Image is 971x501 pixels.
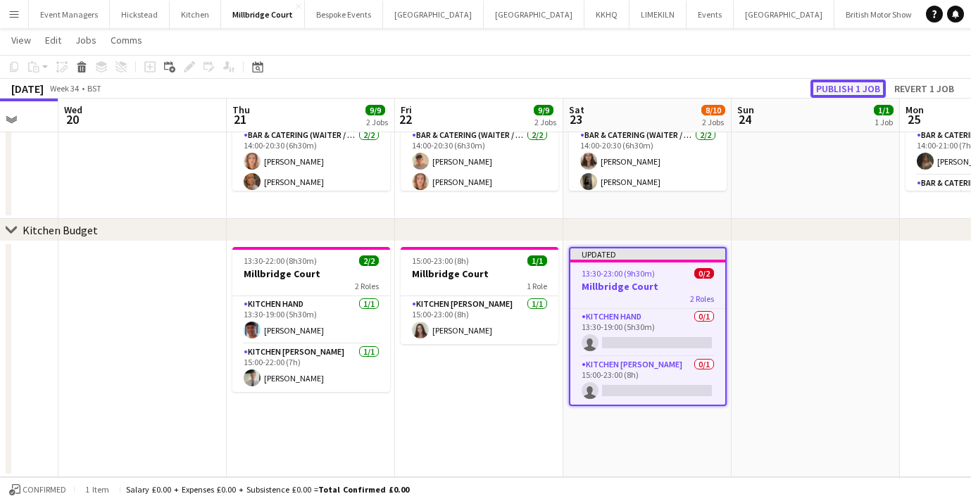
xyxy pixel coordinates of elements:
[11,34,31,46] span: View
[570,357,725,405] app-card-role: Kitchen [PERSON_NAME]0/115:00-23:00 (8h)
[569,247,727,406] app-job-card: Updated13:30-23:00 (9h30m)0/2Millbridge Court2 RolesKitchen Hand0/113:30-19:00 (5h30m) Kitchen [P...
[569,103,584,116] span: Sat
[359,255,379,266] span: 2/2
[232,127,390,196] app-card-role: Bar & Catering (Waiter / waitress)2/214:00-20:30 (6h30m)[PERSON_NAME][PERSON_NAME]
[111,34,142,46] span: Comms
[401,296,558,344] app-card-role: Kitchen [PERSON_NAME]1/115:00-23:00 (8h)[PERSON_NAME]
[355,281,379,291] span: 2 Roles
[401,103,412,116] span: Fri
[230,111,250,127] span: 21
[45,34,61,46] span: Edit
[401,127,558,196] app-card-role: Bar & Catering (Waiter / waitress)2/214:00-20:30 (6h30m)[PERSON_NAME][PERSON_NAME]
[735,111,754,127] span: 24
[75,34,96,46] span: Jobs
[567,111,584,127] span: 23
[170,1,221,28] button: Kitchen
[834,1,924,28] button: British Motor Show
[687,1,734,28] button: Events
[629,1,687,28] button: LIMEKILN
[690,293,714,304] span: 2 Roles
[126,484,409,495] div: Salary £0.00 + Expenses £0.00 + Subsistence £0.00 =
[534,117,556,127] div: 2 Jobs
[62,111,82,127] span: 20
[6,31,37,49] a: View
[64,103,82,116] span: Wed
[232,296,390,344] app-card-role: Kitchen Hand1/113:30-19:00 (5h30m)[PERSON_NAME]
[401,247,558,344] app-job-card: 15:00-23:00 (8h)1/1Millbridge Court1 RoleKitchen [PERSON_NAME]1/115:00-23:00 (8h)[PERSON_NAME]
[810,80,886,98] button: Publish 1 job
[70,31,102,49] a: Jobs
[232,267,390,280] h3: Millbridge Court
[232,103,250,116] span: Thu
[889,80,960,98] button: Revert 1 job
[570,280,725,293] h3: Millbridge Court
[570,309,725,357] app-card-role: Kitchen Hand0/113:30-19:00 (5h30m)
[582,268,655,279] span: 13:30-23:00 (9h30m)
[569,127,727,196] app-card-role: Bar & Catering (Waiter / waitress)2/214:00-20:30 (6h30m)[PERSON_NAME][PERSON_NAME]
[906,103,924,116] span: Mon
[584,1,629,28] button: KKHQ
[527,281,547,291] span: 1 Role
[527,255,547,266] span: 1/1
[903,111,924,127] span: 25
[80,484,114,495] span: 1 item
[484,1,584,28] button: [GEOGRAPHIC_DATA]
[383,1,484,28] button: [GEOGRAPHIC_DATA]
[874,105,894,115] span: 1/1
[875,117,893,127] div: 1 Job
[87,83,101,94] div: BST
[318,484,409,495] span: Total Confirmed £0.00
[734,1,834,28] button: [GEOGRAPHIC_DATA]
[401,267,558,280] h3: Millbridge Court
[399,111,412,127] span: 22
[365,105,385,115] span: 9/9
[23,223,98,237] div: Kitchen Budget
[244,255,317,266] span: 13:30-22:00 (8h30m)
[232,344,390,392] app-card-role: Kitchen [PERSON_NAME]1/115:00-22:00 (7h)[PERSON_NAME]
[221,1,305,28] button: Millbridge Court
[7,482,68,497] button: Confirmed
[737,103,754,116] span: Sun
[694,268,714,279] span: 0/2
[570,248,725,260] div: Updated
[534,105,553,115] span: 9/9
[232,247,390,392] app-job-card: 13:30-22:00 (8h30m)2/2Millbridge Court2 RolesKitchen Hand1/113:30-19:00 (5h30m)[PERSON_NAME]Kitch...
[29,1,110,28] button: Event Managers
[366,117,388,127] div: 2 Jobs
[412,255,469,266] span: 15:00-23:00 (8h)
[110,1,170,28] button: Hickstead
[702,117,725,127] div: 2 Jobs
[305,1,383,28] button: Bespoke Events
[39,31,67,49] a: Edit
[11,82,44,96] div: [DATE]
[23,485,66,495] span: Confirmed
[701,105,725,115] span: 8/10
[105,31,148,49] a: Comms
[46,83,82,94] span: Week 34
